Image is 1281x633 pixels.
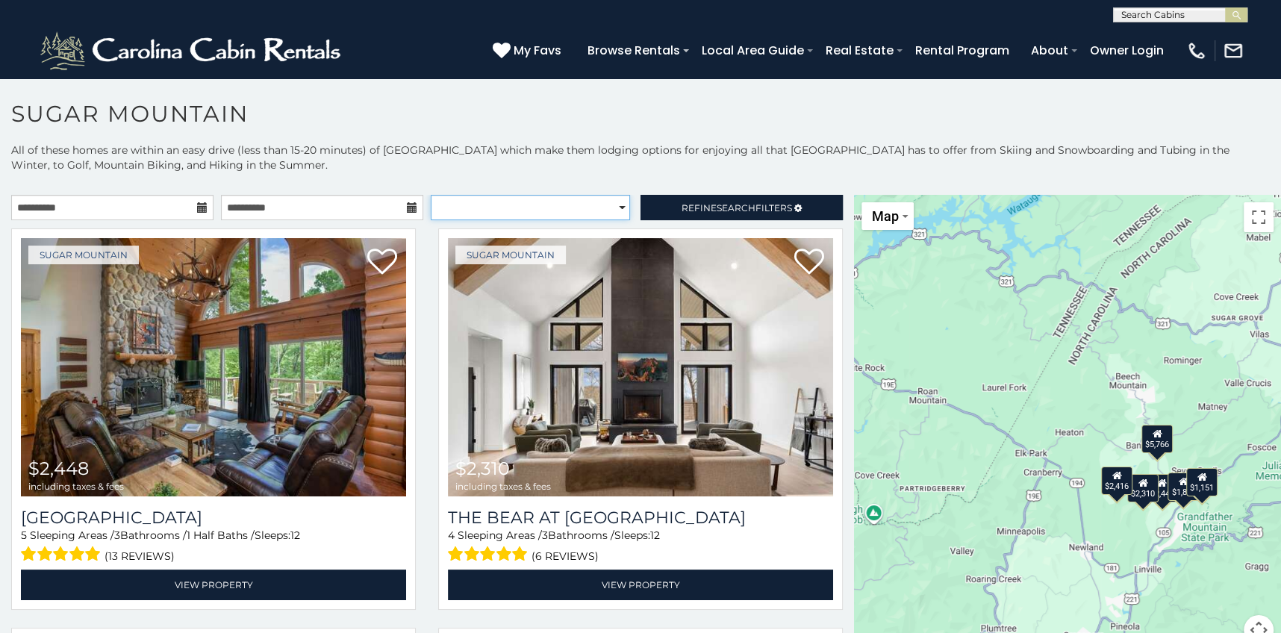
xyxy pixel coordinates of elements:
span: including taxes & fees [455,481,551,491]
a: Rental Program [908,37,1017,63]
img: White-1-2.png [37,28,347,73]
button: Change map style [861,202,914,230]
a: About [1023,37,1076,63]
a: Browse Rentals [580,37,688,63]
span: $2,448 [28,458,89,479]
div: $5,766 [1141,425,1173,453]
span: Map [872,208,899,224]
a: Sugar Mountain [455,246,566,264]
img: phone-regular-white.png [1186,40,1207,61]
img: Grouse Moor Lodge [21,238,406,496]
h3: The Bear At Sugar Mountain [448,508,833,528]
img: The Bear At Sugar Mountain [448,238,833,496]
button: Toggle fullscreen view [1244,202,1274,232]
a: Sugar Mountain [28,246,139,264]
a: Local Area Guide [694,37,811,63]
h3: Grouse Moor Lodge [21,508,406,528]
span: (13 reviews) [105,546,175,566]
span: 12 [290,528,300,542]
div: $2,310 [1127,473,1159,502]
a: RefineSearchFilters [640,195,843,220]
a: Add to favorites [794,247,824,278]
span: Refine Filters [682,202,792,213]
div: Sleeping Areas / Bathrooms / Sleeps: [21,528,406,566]
img: mail-regular-white.png [1223,40,1244,61]
a: Grouse Moor Lodge $2,448 including taxes & fees [21,238,406,496]
span: Search [717,202,755,213]
a: Add to favorites [367,247,397,278]
div: $2,448 [1147,474,1178,502]
a: Real Estate [818,37,901,63]
a: Owner Login [1082,37,1171,63]
span: including taxes & fees [28,481,124,491]
span: 3 [542,528,548,542]
a: The Bear At Sugar Mountain $2,310 including taxes & fees [448,238,833,496]
a: The Bear At [GEOGRAPHIC_DATA] [448,508,833,528]
span: 5 [21,528,27,542]
span: (6 reviews) [531,546,598,566]
a: View Property [21,570,406,600]
span: 4 [448,528,455,542]
div: $1,814 [1168,473,1199,501]
div: Sleeping Areas / Bathrooms / Sleeps: [448,528,833,566]
span: $2,310 [455,458,510,479]
a: My Favs [493,41,565,60]
span: 12 [650,528,660,542]
a: [GEOGRAPHIC_DATA] [21,508,406,528]
span: My Favs [514,41,561,60]
a: View Property [448,570,833,600]
span: 3 [114,528,120,542]
div: $1,151 [1186,467,1218,496]
div: $2,416 [1101,466,1132,494]
span: 1 Half Baths / [187,528,255,542]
